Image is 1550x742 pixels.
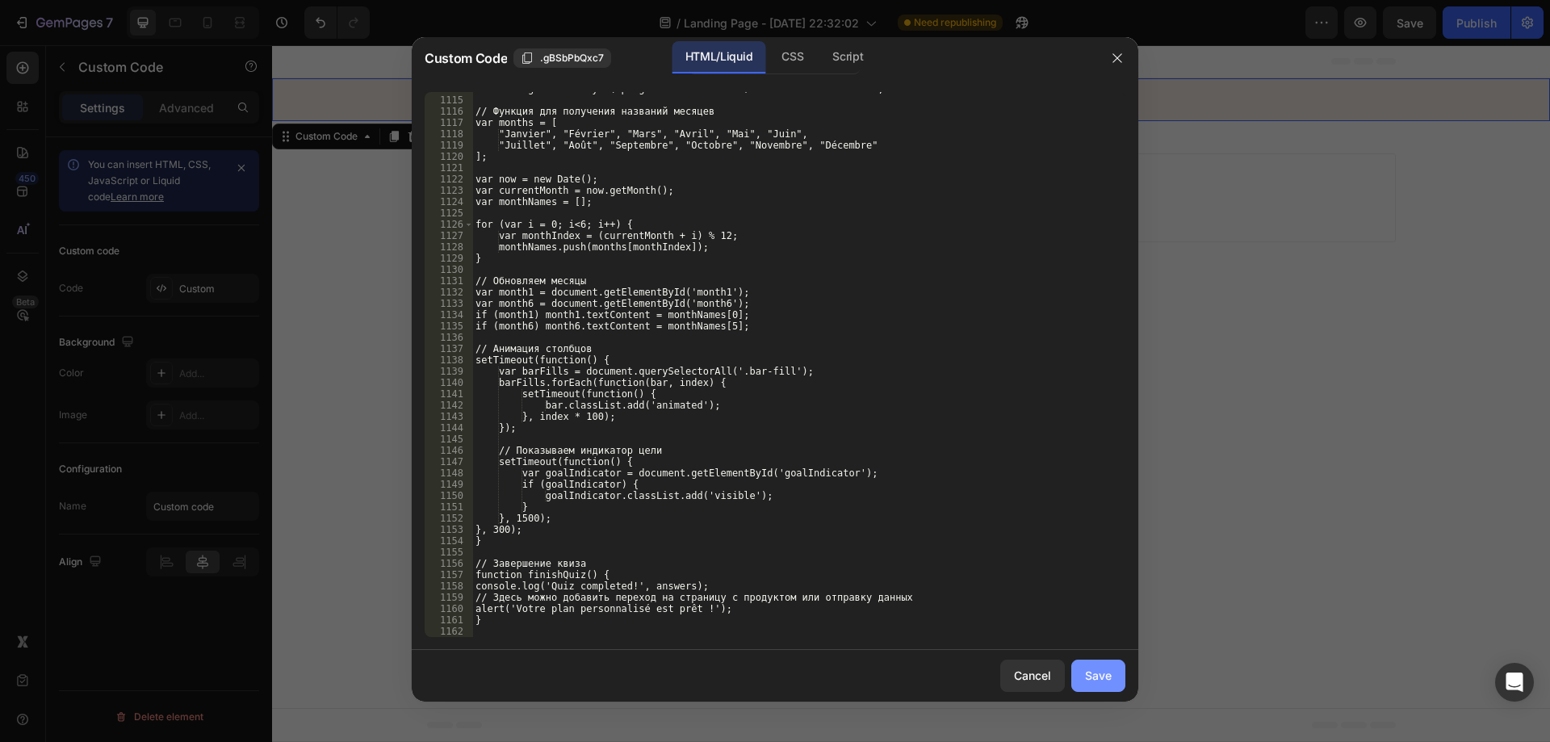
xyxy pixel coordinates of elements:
[425,151,473,162] div: 1120
[592,136,677,153] div: Generate layout
[425,422,473,434] div: 1144
[425,558,473,569] div: 1156
[698,156,819,170] span: then drag & drop elements
[425,524,473,535] div: 1153
[425,569,473,581] div: 1157
[425,94,473,106] div: 1115
[425,140,473,151] div: 1119
[425,287,473,298] div: 1132
[425,309,473,321] div: 1134
[425,196,473,208] div: 1124
[425,400,473,411] div: 1142
[425,581,473,592] div: 1158
[425,321,473,332] div: 1135
[672,41,765,73] div: HTML/Liquid
[425,332,473,343] div: 1136
[425,117,473,128] div: 1117
[425,174,473,185] div: 1122
[425,377,473,388] div: 1140
[425,592,473,603] div: 1159
[425,456,473,467] div: 1147
[20,84,89,99] div: Custom Code
[425,128,473,140] div: 1118
[425,343,473,354] div: 1137
[425,411,473,422] div: 1143
[425,354,473,366] div: 1138
[425,626,473,637] div: 1162
[425,388,473,400] div: 1141
[425,603,473,614] div: 1160
[425,275,473,287] div: 1131
[819,41,876,73] div: Script
[1495,663,1534,702] div: Open Intercom Messenger
[590,156,677,170] span: from URL or image
[425,467,473,479] div: 1148
[1085,667,1112,684] div: Save
[425,48,507,68] span: Custom Code
[425,614,473,626] div: 1161
[769,41,816,73] div: CSS
[425,253,473,264] div: 1129
[1014,667,1051,684] div: Cancel
[425,106,473,117] div: 1116
[425,264,473,275] div: 1130
[425,185,473,196] div: 1123
[1000,660,1065,692] button: Cancel
[425,513,473,524] div: 1152
[425,230,473,241] div: 1127
[425,490,473,501] div: 1150
[425,219,473,230] div: 1126
[425,445,473,456] div: 1146
[465,136,563,153] div: Choose templates
[425,241,473,253] div: 1128
[513,48,611,68] button: .gBSbPbQxc7
[458,156,568,170] span: inspired by CRO experts
[540,51,604,65] span: .gBSbPbQxc7
[425,208,473,219] div: 1125
[425,366,473,377] div: 1139
[425,535,473,547] div: 1154
[425,298,473,309] div: 1133
[425,162,473,174] div: 1121
[425,434,473,445] div: 1145
[710,136,809,153] div: Add blank section
[425,501,473,513] div: 1151
[601,99,677,116] span: Add section
[425,479,473,490] div: 1149
[1071,660,1125,692] button: Save
[425,547,473,558] div: 1155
